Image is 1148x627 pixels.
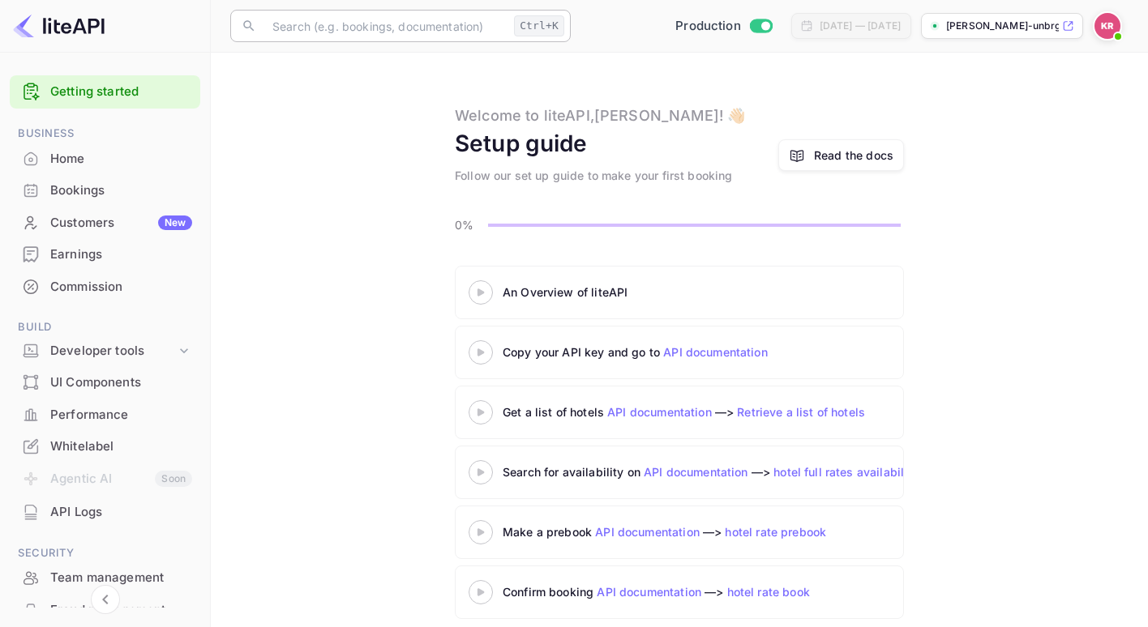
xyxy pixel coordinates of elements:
a: Earnings [10,239,200,269]
div: Team management [50,569,192,587]
div: Copy your API key and go to [503,343,908,360]
div: Follow our set up guide to make your first booking [455,167,733,184]
div: Getting started [10,75,200,109]
div: Earnings [50,245,192,264]
a: API documentation [663,345,768,359]
button: Collapse navigation [91,585,120,614]
div: Developer tools [50,342,176,360]
div: Bookings [10,175,200,207]
a: Getting started [50,83,192,101]
div: Whitelabel [50,437,192,456]
div: Commission [50,278,192,296]
div: Ctrl+K [514,15,564,36]
a: Read the docs [814,147,893,164]
img: Kobus Roux [1094,13,1120,39]
a: Performance [10,399,200,429]
div: Customers [50,214,192,232]
div: CustomersNew [10,207,200,239]
div: API Logs [10,497,200,528]
div: API Logs [50,503,192,522]
div: Switch to Sandbox mode [669,17,778,36]
div: Make a prebook —> [503,523,908,540]
div: UI Components [10,367,200,399]
a: Team management [10,562,200,592]
img: LiteAPI logo [13,13,105,39]
div: Welcome to liteAPI, [PERSON_NAME] ! 👋🏻 [455,104,745,126]
div: Commission [10,271,200,303]
div: Team management [10,562,200,594]
div: Home [50,150,192,168]
a: API documentation [597,585,701,599]
input: Search (e.g. bookings, documentation) [263,10,508,42]
span: Production [675,17,741,36]
a: UI Components [10,367,200,397]
a: CustomersNew [10,207,200,237]
div: Earnings [10,239,200,271]
div: Performance [50,406,192,424]
a: Bookings [10,175,200,205]
div: New [158,215,192,230]
div: Home [10,143,200,175]
p: 0% [455,216,483,233]
div: Setup guide [455,126,588,160]
a: hotel rate book [727,585,810,599]
a: hotel rate prebook [725,525,826,539]
div: UI Components [50,373,192,392]
a: API Logs [10,497,200,527]
div: Fraud management [50,601,192,620]
a: Retrieve a list of hotels [737,405,865,419]
a: Fraud management [10,595,200,625]
div: Performance [10,399,200,431]
div: Confirm booking —> [503,583,908,600]
span: Business [10,125,200,143]
a: API documentation [607,405,712,419]
div: Get a list of hotels —> [503,403,908,420]
a: API documentation [644,465,748,479]
span: Build [10,318,200,336]
div: An Overview of liteAPI [503,284,908,301]
a: API documentation [595,525,700,539]
a: Whitelabel [10,431,200,461]
a: Commission [10,271,200,301]
div: [DATE] — [DATE] [820,19,901,33]
p: [PERSON_NAME]-unbrg.[PERSON_NAME]... [946,19,1059,33]
div: Search for availability on —> [503,463,1070,480]
div: Whitelabel [10,431,200,463]
div: Bookings [50,181,192,200]
span: Security [10,544,200,562]
div: Developer tools [10,337,200,365]
a: Read the docs [778,139,904,171]
a: hotel full rates availability [773,465,918,479]
a: Home [10,143,200,173]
